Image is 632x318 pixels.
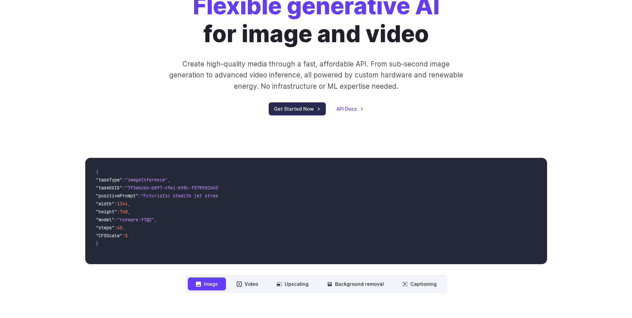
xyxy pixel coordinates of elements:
span: : [114,217,117,223]
span: "taskUUID" [96,185,122,191]
span: "taskType" [96,177,122,183]
p: Create high-quality media through a fast, affordable API. From sub-second image generation to adv... [168,58,464,92]
button: Background removal [319,277,392,290]
a: Get Started Now [269,102,326,115]
span: 40 [117,225,122,231]
span: : [117,209,120,215]
span: "positivePrompt" [96,193,138,199]
span: : [114,201,117,207]
span: "model" [96,217,114,223]
span: { [96,169,99,175]
button: Captioning [394,277,445,290]
span: : [138,193,141,199]
span: : [122,233,125,239]
span: , [122,225,125,231]
span: , [154,217,157,223]
button: Video [229,277,266,290]
span: "imageInference" [125,177,168,183]
span: "runware:97@2" [117,217,154,223]
button: Image [188,277,226,290]
span: "Futuristic stealth jet streaking through a neon-lit cityscape with glowing purple exhaust" [141,193,383,199]
span: "7f3ebcb6-b897-49e1-b98c-f5789d2d40d7" [125,185,226,191]
span: } [96,241,99,247]
span: 1344 [117,201,128,207]
span: 5 [125,233,128,239]
span: "steps" [96,225,114,231]
span: "width" [96,201,114,207]
span: 768 [120,209,128,215]
span: : [114,225,117,231]
a: API Docs [336,105,364,113]
span: : [122,177,125,183]
span: , [168,177,170,183]
button: Upscaling [269,277,316,290]
span: : [122,185,125,191]
span: , [128,201,130,207]
span: , [128,209,130,215]
span: "CFGScale" [96,233,122,239]
span: "height" [96,209,117,215]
